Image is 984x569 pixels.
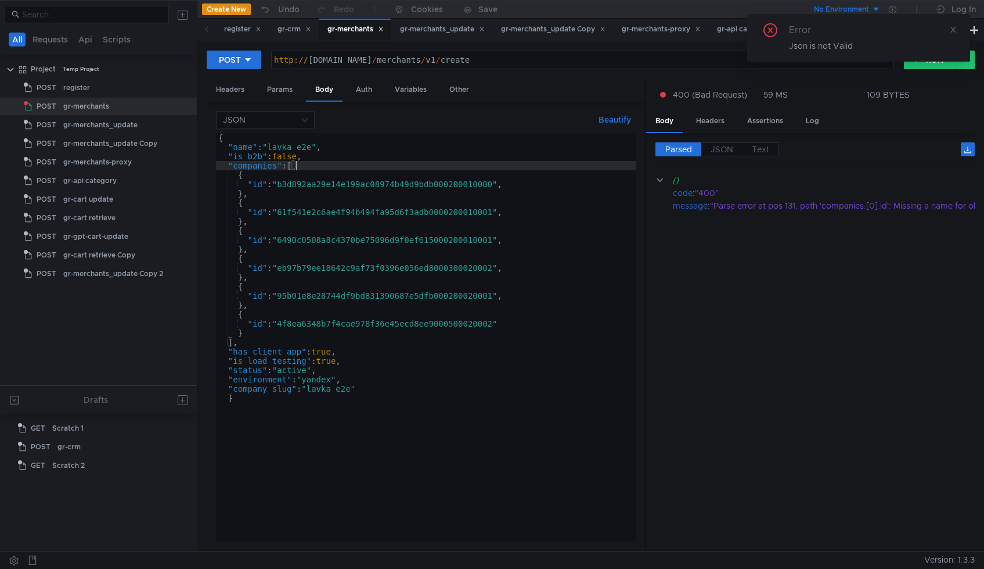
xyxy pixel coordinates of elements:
div: message [673,199,708,212]
button: Undo [251,1,308,18]
div: 59 MS [763,90,788,100]
div: Log In [951,2,976,16]
span: POST [37,265,56,282]
div: No Environment [814,4,869,15]
div: Undo [278,2,300,16]
span: GET [31,420,45,437]
div: Cookies [411,2,443,16]
div: gr-api category [63,172,117,189]
div: Project [31,60,56,78]
div: gr-crm [277,23,311,35]
span: POST [37,228,56,245]
div: 109 BYTES [867,90,910,100]
span: POST [37,98,56,115]
span: Version: 1.3.3 [924,552,975,568]
button: Beautify [594,113,636,127]
div: gr-merchants [63,98,109,115]
span: Parsed [665,144,692,155]
div: gr-merchants_update [63,116,138,134]
button: Scripts [99,33,134,46]
div: gr-merchants_update Copy [501,23,605,35]
div: gr-merchants_update Copy 2 [63,265,163,282]
div: Log [796,110,828,132]
button: Redo [308,1,362,18]
span: POST [37,135,56,152]
button: Requests [29,33,71,46]
div: Assertions [738,110,792,132]
div: Error [789,23,825,37]
div: gr-cart update [63,191,113,208]
div: gr-merchants [327,23,384,35]
div: gr-api category [717,23,781,35]
div: Auth [347,79,381,101]
span: POST [37,172,56,189]
div: register [63,79,90,96]
div: Headers [207,79,254,101]
div: Drafts [84,393,108,407]
span: Text [752,144,769,155]
div: Json is not Valid [789,40,956,52]
button: All [9,33,26,46]
div: gr-merchants_update [400,23,485,35]
div: Body [306,79,343,102]
div: Scratch 2 [52,457,85,474]
div: gr-cart retrieve [63,209,116,227]
span: POST [37,116,56,134]
button: Api [75,33,96,46]
div: Save [478,5,498,13]
span: POST [31,438,51,456]
div: gr-gpt-cart-update [63,228,128,245]
div: code [673,187,693,199]
div: Other [440,79,478,101]
span: POST [37,79,56,96]
div: gr-merchants-proxy [63,153,132,171]
button: POST [207,51,261,69]
div: gr-merchants_update Copy [63,135,157,152]
div: gr-cart retrieve Copy [63,246,135,264]
div: Body [646,110,683,133]
span: 400 (Bad Request) [673,88,747,101]
div: gr-merchants-proxy [622,23,701,35]
div: Scratch 1 [52,420,84,437]
span: JSON [711,144,733,155]
div: Variables [385,79,436,101]
div: Headers [687,110,734,132]
span: POST [37,153,56,171]
span: POST [37,209,56,227]
div: Redo [334,2,354,16]
span: GET [31,457,45,474]
input: Search... [22,8,162,21]
div: Params [258,79,302,101]
div: Temp Project [63,60,99,78]
span: POST [37,191,56,208]
div: register [224,23,261,35]
span: POST [37,246,56,264]
div: POST [219,53,241,66]
div: gr-crm [57,438,81,456]
button: Create New [202,3,251,15]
